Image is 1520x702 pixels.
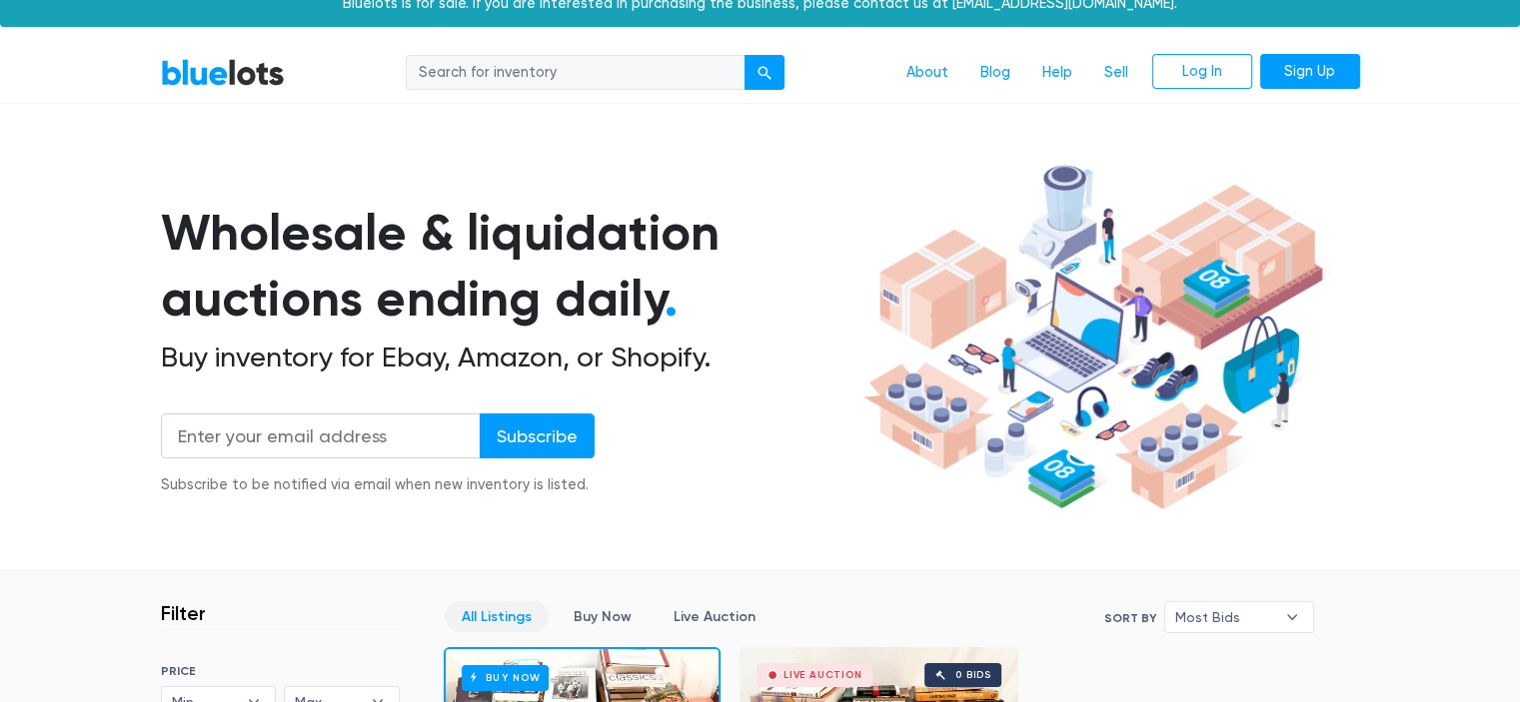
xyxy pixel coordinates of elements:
a: Buy Now [557,601,649,632]
a: BlueLots [161,58,285,87]
img: hero-ee84e7d0318cb26816c560f6b4441b76977f77a177738b4e94f68c95b2b83dbb.png [856,156,1330,519]
div: Live Auction [783,670,862,680]
input: Subscribe [480,413,595,458]
div: Subscribe to be notified via email when new inventory is listed. [161,474,595,496]
a: Sign Up [1260,54,1360,90]
h6: PRICE [161,664,400,678]
h1: Wholesale & liquidation auctions ending daily [161,200,856,333]
span: . [665,269,678,329]
h6: Buy Now [462,665,549,690]
h2: Buy inventory for Ebay, Amazon, or Shopify. [161,341,856,374]
a: Help [1026,54,1088,92]
input: Search for inventory [406,55,746,91]
div: 0 bids [955,670,991,680]
a: Sell [1088,54,1144,92]
a: All Listings [445,601,549,632]
a: Log In [1152,54,1252,90]
h3: Filter [161,601,206,625]
b: ▾ [1271,602,1313,632]
a: Live Auction [657,601,772,632]
input: Enter your email address [161,413,481,458]
a: Blog [964,54,1026,92]
label: Sort By [1104,609,1156,627]
span: Most Bids [1175,602,1275,632]
a: About [890,54,964,92]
